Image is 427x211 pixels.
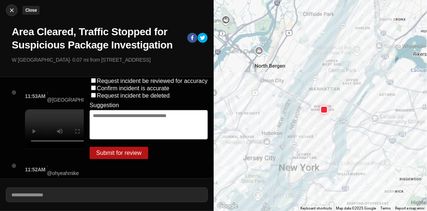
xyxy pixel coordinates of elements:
[187,33,198,44] button: facebook
[12,56,208,63] p: W [GEOGRAPHIC_DATA] · 0.07 mi from [STREET_ADDRESS]
[47,162,79,177] p: · @ohyeahmike
[395,206,425,210] a: Report a map error
[300,206,332,211] button: Keyboard shortcuts
[12,25,181,52] h1: Area Cleared, Traffic Stopped for Suspicious Package Investigation
[25,8,37,13] small: Close
[25,92,46,100] p: 11:53AM
[47,89,104,103] p: · @[GEOGRAPHIC_DATA]
[216,201,240,211] a: Open this area in Google Maps (opens a new window)
[198,33,208,44] button: twitter
[97,92,170,99] label: Request incident be deleted
[216,201,240,211] img: Google
[381,206,391,210] a: Terms
[8,7,15,14] img: cancel
[97,85,169,91] label: Confirm incident is accurate
[25,166,46,173] p: 11:52AM
[336,206,376,210] span: Map data ©2025 Google
[6,4,18,16] button: cancelClose
[97,78,208,84] label: Request incident be reviewed for accuracy
[90,102,119,109] label: Suggestion
[90,147,148,159] button: Submit for review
